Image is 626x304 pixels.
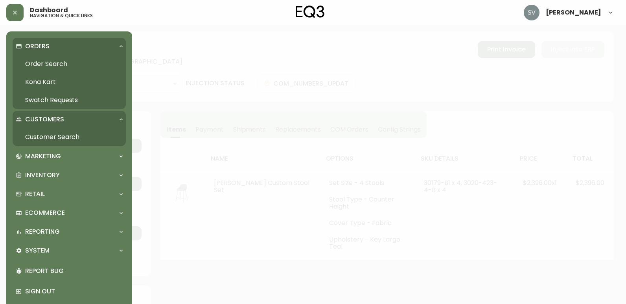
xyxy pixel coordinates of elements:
a: Kona Kart [13,73,126,91]
div: Sign Out [13,281,126,302]
p: Ecommerce [25,209,65,217]
a: Swatch Requests [13,91,126,109]
p: Reporting [25,227,60,236]
span: [PERSON_NAME] [546,9,601,16]
p: Retail [25,190,45,198]
div: Report Bug [13,261,126,281]
div: Orders [13,38,126,55]
h5: navigation & quick links [30,13,93,18]
p: Inventory [25,171,60,179]
p: Orders [25,42,50,51]
span: Dashboard [30,7,68,13]
div: Marketing [13,148,126,165]
img: logo [296,5,325,18]
div: Customers [13,111,126,128]
p: Marketing [25,152,61,161]
img: 0ef69294c49e88f033bcbeb13310b844 [524,5,539,20]
div: System [13,242,126,259]
a: Order Search [13,55,126,73]
p: Report Bug [25,267,123,275]
a: Customer Search [13,128,126,146]
div: Retail [13,185,126,203]
p: Sign Out [25,287,123,296]
p: System [25,246,50,255]
div: Inventory [13,167,126,184]
p: Customers [25,115,64,124]
div: Ecommerce [13,204,126,222]
div: Reporting [13,223,126,240]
